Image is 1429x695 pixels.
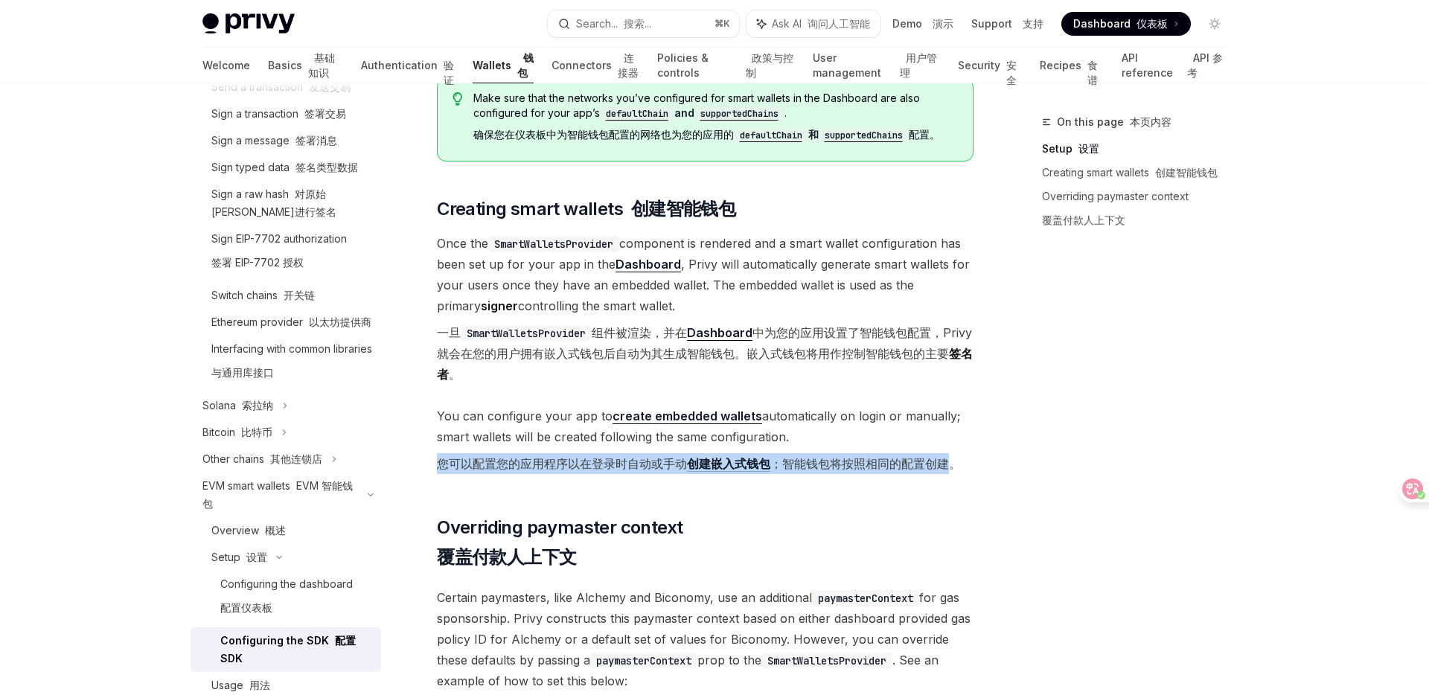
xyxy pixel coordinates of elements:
[1061,12,1191,36] a: Dashboard 仪表板
[361,48,455,83] a: Authentication 验证
[813,48,940,83] a: User management 用户管理
[202,423,272,441] div: Bitcoin
[191,627,381,672] a: Configuring the SDK 配置 SDK
[453,92,463,106] svg: Tip
[295,161,358,173] font: 签名类型数据
[1203,12,1227,36] button: Toggle dark mode
[772,16,870,31] span: Ask AI
[746,51,793,79] font: 政策与控制
[1006,59,1017,86] font: 安全
[211,230,347,278] div: Sign EIP-7702 authorization
[191,154,381,181] a: Sign typed data 签名类型数据
[249,679,270,691] font: 用法
[211,522,286,539] div: Overview
[808,17,870,30] font: 询问人工智能
[687,456,770,472] a: 创建嵌入式钱包
[211,676,270,694] div: Usage
[1130,115,1171,128] font: 本页内容
[819,128,909,143] code: supportedChains
[220,575,353,623] div: Configuring the dashboard
[211,548,267,566] div: Setup
[191,517,381,544] a: Overview 概述
[971,16,1043,31] a: Support 支持
[552,48,640,83] a: Connectors 连接器
[618,51,639,79] font: 连接器
[437,325,973,382] font: 一旦 组件被渲染，并在 中为您的应用设置了智能钱包配置，Privy 就会在您的用户拥有嵌入式钱包后自动为其生成智能钱包。嵌入式钱包将用作控制智能钱包的主要 。
[437,233,974,391] span: Once the component is rendered and a smart wallet configuration has been set up for your app in t...
[211,158,358,176] div: Sign typed data
[517,51,534,79] font: 钱包
[202,48,250,83] a: Welcome
[1057,113,1171,131] span: On this page
[220,632,372,667] div: Configuring the SDK
[812,590,919,606] code: paymasterContext
[488,236,619,252] code: SmartWalletsProvider
[284,289,315,301] font: 开关链
[191,282,381,309] a: Switch chains 开关链
[473,128,940,141] font: 确保您在仪表板中为智能钱包配置的网络也为您的应用的 配置。
[437,516,682,575] span: Overriding paymaster context
[624,17,651,30] font: 搜索...
[1042,161,1238,185] a: Creating smart wallets 创建智能钱包
[481,298,518,313] strong: signer
[211,132,337,150] div: Sign a message
[613,409,762,424] a: create embedded wallets
[600,106,784,119] a: defaultChainandsupportedChains
[220,601,272,614] font: 配置仪表板
[309,316,371,328] font: 以太坊提供商
[892,16,953,31] a: Demo 演示
[191,225,381,282] a: Sign EIP-7702 authorization签署 EIP-7702 授权
[191,181,381,225] a: Sign a raw hash 对原始[PERSON_NAME]进行签名
[191,100,381,127] a: Sign a transaction 签署交易
[1078,142,1099,155] font: 设置
[437,456,961,472] font: 您可以配置您的应用程序以在登录时自动或手动 ；智能钱包将按照相同的配置创建。
[933,17,953,30] font: 演示
[268,48,343,83] a: Basics 基础知识
[265,524,286,537] font: 概述
[1042,214,1125,226] font: 覆盖付款人上下文
[747,10,880,37] button: Ask AI 询问人工智能
[1073,16,1168,31] span: Dashboard
[211,366,274,379] font: 与通用库接口
[270,452,322,465] font: 其他连锁店
[657,48,795,83] a: Policies & controls 政策与控制
[295,134,337,147] font: 签署消息
[1042,185,1238,238] a: Overriding paymaster context覆盖付款人上下文
[900,51,937,79] font: 用户管理
[246,551,267,563] font: 设置
[461,325,592,342] code: SmartWalletsProvider
[473,91,958,149] span: Make sure that the networks you’ve configured for smart wallets in the Dashboard are also configu...
[211,340,372,388] div: Interfacing with common libraries
[191,127,381,154] a: Sign a message 签署消息
[191,336,381,392] a: Interfacing with common libraries与通用库接口
[202,397,273,414] div: Solana
[444,59,454,86] font: 验证
[437,197,735,221] span: Creating smart wallets
[687,325,752,341] a: Dashboard
[1187,51,1223,79] font: API 参考
[761,653,892,669] code: SmartWalletsProvider
[548,10,740,37] button: Search... 搜索...⌘K
[191,571,381,627] a: Configuring the dashboard配置仪表板
[1087,59,1098,86] font: 食谱
[1040,48,1103,83] a: Recipes 食谱
[437,406,974,480] span: You can configure your app to automatically on login or manually; smart wallets will be created f...
[202,477,359,513] div: EVM smart wallets
[202,450,322,468] div: Other chains
[211,256,304,269] font: 签署 EIP-7702 授权
[1122,48,1227,83] a: API reference API 参考
[473,48,534,83] a: Wallets 钱包
[694,106,784,121] code: supportedChains
[437,546,576,568] font: 覆盖付款人上下文
[241,426,272,438] font: 比特币
[576,15,651,33] div: Search...
[734,128,808,143] code: defaultChain
[616,257,681,272] a: Dashboard
[734,128,909,141] a: defaultChain和supportedChains
[1042,137,1238,161] a: Setup 设置
[211,286,315,304] div: Switch chains
[211,185,372,221] div: Sign a raw hash
[714,18,730,30] span: ⌘ K
[304,107,346,120] font: 签署交易
[191,309,381,336] a: Ethereum provider 以太坊提供商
